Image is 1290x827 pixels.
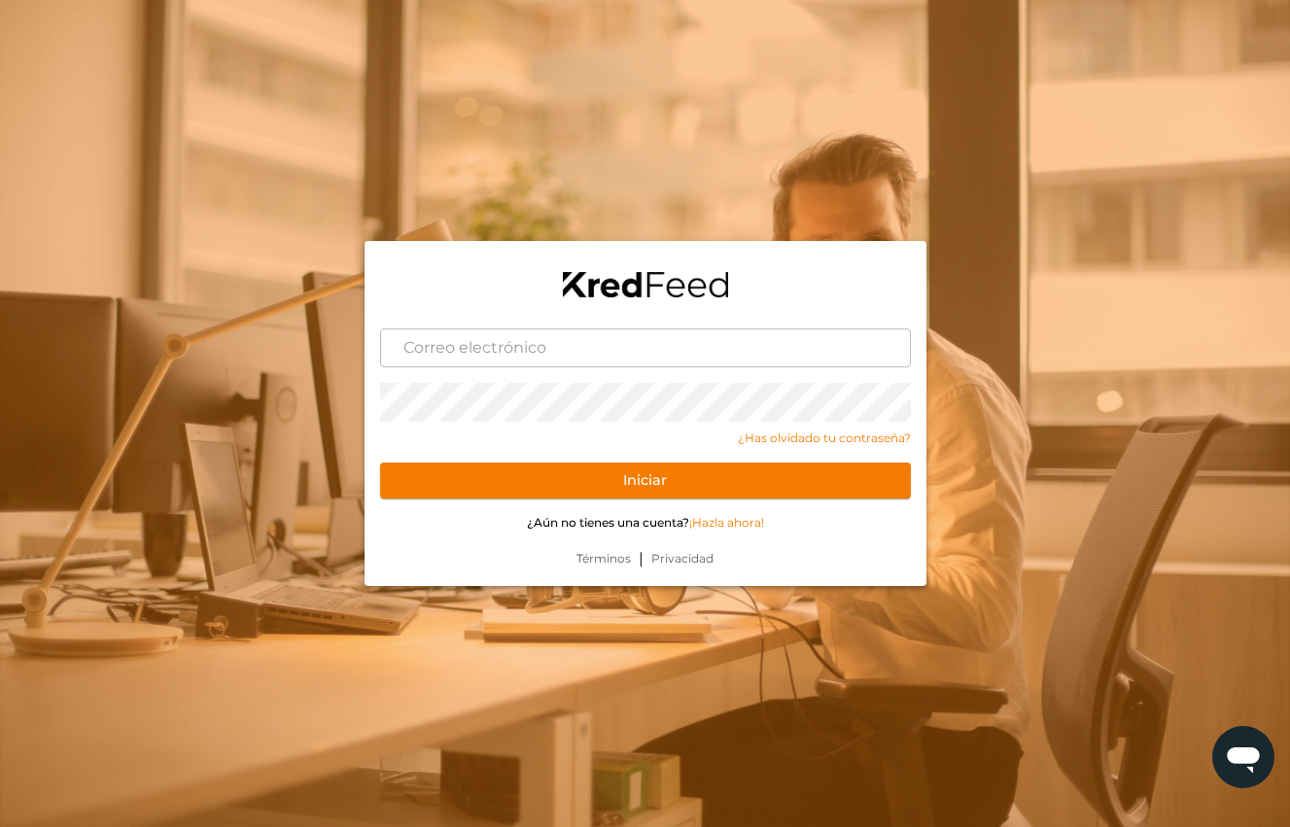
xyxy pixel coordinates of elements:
a: ¿Has olvidado tu contraseña? [380,430,911,447]
img: logo-black.png [563,272,728,297]
img: chatIcon [1224,738,1263,776]
a: Privacidad [644,550,721,568]
a: Términos [569,550,639,568]
a: ¡Hazla ahora! [689,515,764,530]
div: | [365,547,926,586]
button: Iniciar [380,463,911,500]
p: ¿Aún no tienes una cuenta? [380,514,911,532]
